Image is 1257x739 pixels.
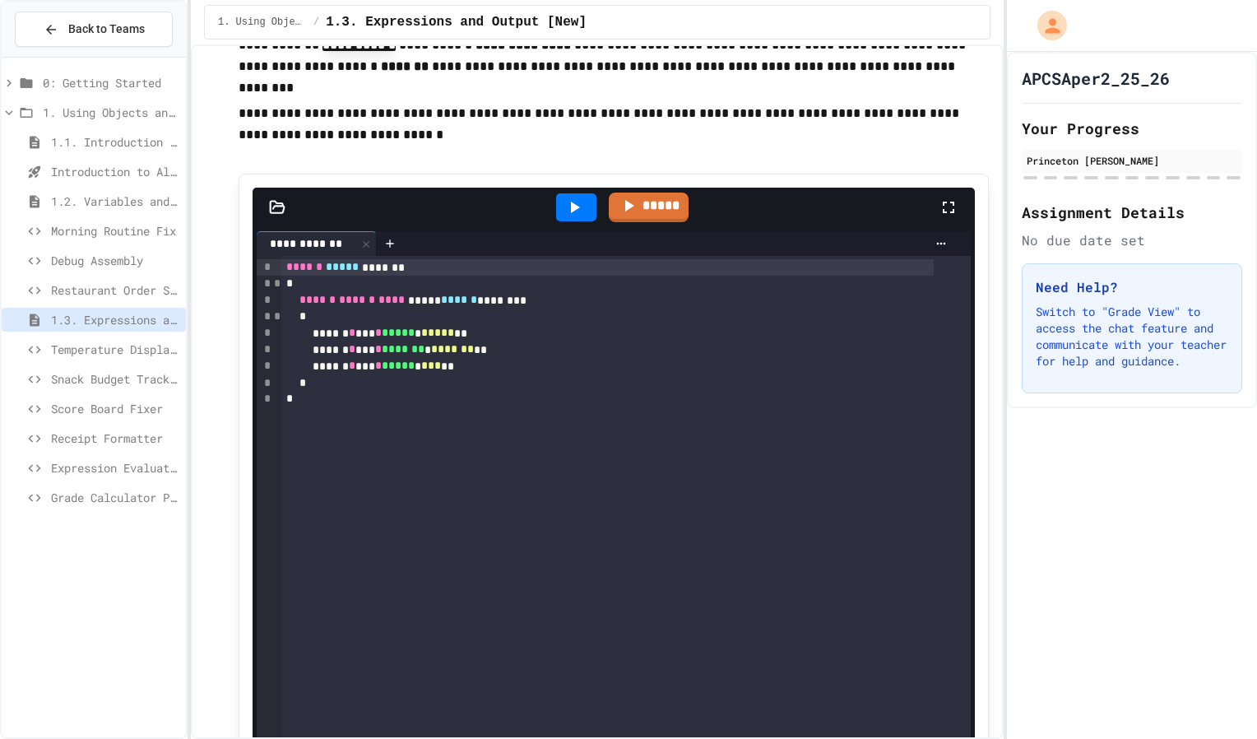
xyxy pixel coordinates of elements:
span: 1.2. Variables and Data Types [51,193,179,210]
p: Switch to "Grade View" to access the chat feature and communicate with your teacher for help and ... [1036,304,1228,369]
span: 1.1. Introduction to Algorithms, Programming, and Compilers [51,133,179,151]
span: Back to Teams [68,21,145,38]
div: My Account [1020,7,1071,44]
span: Restaurant Order System [51,281,179,299]
span: Snack Budget Tracker [51,370,179,388]
span: 1.3. Expressions and Output [New] [326,12,587,32]
h2: Your Progress [1022,117,1242,140]
h3: Need Help? [1036,277,1228,297]
h2: Assignment Details [1022,201,1242,224]
span: Score Board Fixer [51,400,179,417]
button: Back to Teams [15,12,173,47]
span: Introduction to Algorithms, Programming, and Compilers [51,163,179,180]
span: Temperature Display Fix [51,341,179,358]
span: Morning Routine Fix [51,222,179,239]
span: / [313,16,319,29]
span: Expression Evaluator Fix [51,459,179,476]
div: Princeton [PERSON_NAME] [1027,153,1237,168]
span: 1. Using Objects and Methods [43,104,179,121]
span: 1.3. Expressions and Output [New] [51,311,179,328]
span: 1. Using Objects and Methods [218,16,307,29]
span: 0: Getting Started [43,74,179,91]
span: Grade Calculator Pro [51,489,179,506]
div: No due date set [1022,230,1242,250]
span: Receipt Formatter [51,430,179,447]
span: Debug Assembly [51,252,179,269]
h1: APCSAper2_25_26 [1022,67,1170,90]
